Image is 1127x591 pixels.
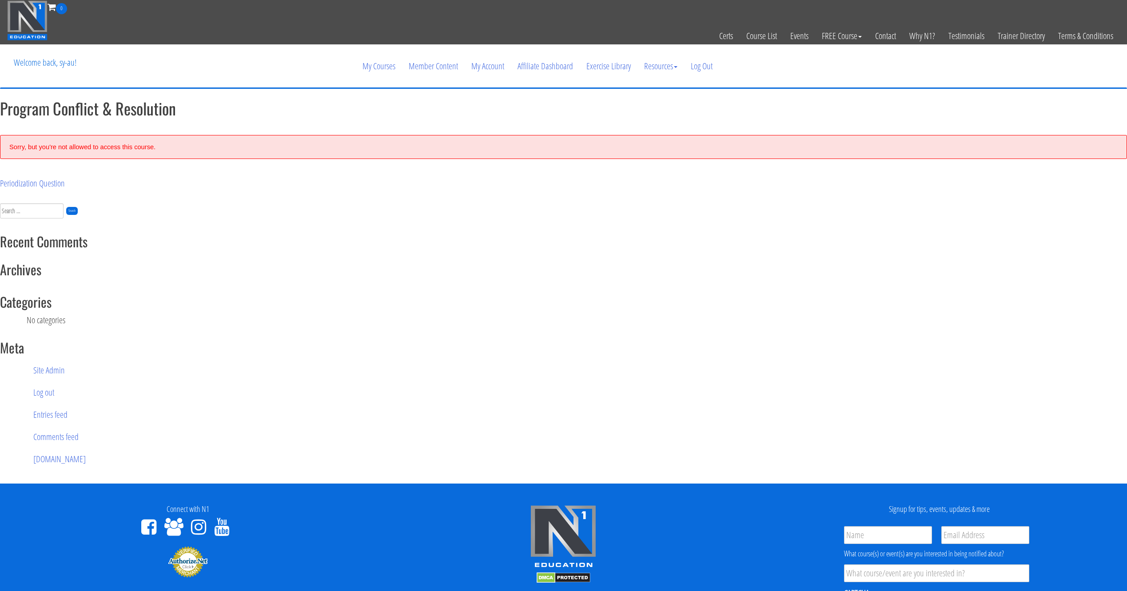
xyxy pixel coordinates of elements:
[7,505,369,514] h4: Connect with N1
[56,3,67,14] span: 0
[7,45,83,80] p: Welcome back, sy-au!
[402,45,465,87] a: Member Content
[580,45,637,87] a: Exercise Library
[168,546,208,578] img: Authorize.Net Merchant - Click to Verify
[27,404,1127,426] a: Entries feed
[684,45,719,87] a: Log Out
[903,14,942,58] a: Why N1?
[740,14,784,58] a: Course List
[942,14,991,58] a: Testimonials
[511,45,580,87] a: Affiliate Dashboard
[356,45,402,87] a: My Courses
[1051,14,1120,58] a: Terms & Conditions
[844,548,1029,559] div: What course(s) or event(s) are you interested in being notified about?
[991,14,1051,58] a: Trainer Directory
[784,14,815,58] a: Events
[27,426,1127,448] a: Comments feed
[844,526,932,544] input: Name
[713,14,740,58] a: Certs
[844,564,1029,582] input: What course/event are you interested in?
[7,0,48,40] img: n1-education
[48,1,67,13] a: 0
[530,505,597,571] img: n1-edu-logo
[27,359,1127,381] a: Site Admin
[537,572,590,583] img: DMCA.com Protection Status
[27,313,1127,327] li: No categories
[868,14,903,58] a: Contact
[758,505,1120,514] h4: Signup for tips, events, updates & more
[941,526,1029,544] input: Email Address
[815,14,868,58] a: FREE Course
[66,207,78,215] input: Search
[637,45,684,87] a: Resources
[27,448,1127,470] a: [DOMAIN_NAME]
[27,381,1127,404] a: Log out
[465,45,511,87] a: My Account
